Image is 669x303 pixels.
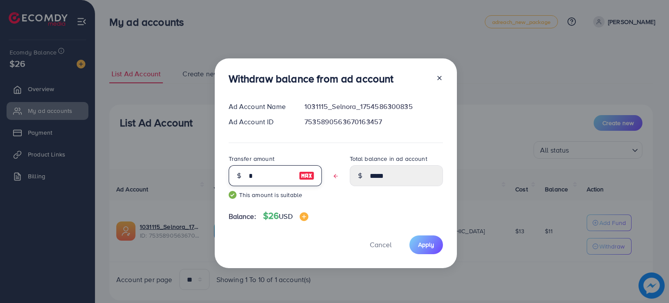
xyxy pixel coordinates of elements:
span: Balance: [229,211,256,221]
small: This amount is suitable [229,191,322,199]
span: Cancel [370,240,392,249]
button: Cancel [359,235,402,254]
span: Apply [418,240,434,249]
img: image [300,212,308,221]
img: guide [229,191,237,199]
div: 7535890563670163457 [297,117,449,127]
h3: Withdraw balance from ad account [229,72,394,85]
div: Ad Account Name [222,102,298,112]
div: Ad Account ID [222,117,298,127]
h4: $26 [263,211,308,221]
div: 1031115_Selnora_1754586300835 [297,102,449,112]
label: Total balance in ad account [350,154,427,163]
button: Apply [409,235,443,254]
label: Transfer amount [229,154,274,163]
span: USD [279,211,292,221]
img: image [299,170,314,181]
